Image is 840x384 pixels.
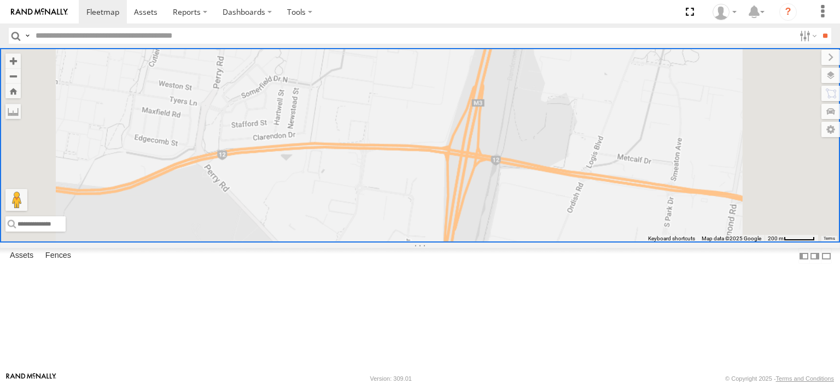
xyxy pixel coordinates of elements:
a: Terms (opens in new tab) [824,236,835,240]
label: Search Query [23,28,32,44]
button: Zoom out [5,68,21,84]
button: Drag Pegman onto the map to open Street View [5,189,27,211]
label: Search Filter Options [795,28,819,44]
label: Measure [5,104,21,119]
label: Dock Summary Table to the Right [809,248,820,264]
button: Map Scale: 200 m per 53 pixels [765,235,818,243]
span: 200 m [768,235,784,241]
i: ? [779,3,797,21]
button: Zoom Home [5,84,21,98]
label: Fences [40,249,77,264]
a: Terms and Conditions [776,375,834,382]
span: Map data ©2025 Google [702,235,761,241]
label: Hide Summary Table [821,248,832,264]
label: Dock Summary Table to the Left [798,248,809,264]
label: Assets [4,249,39,264]
img: rand-logo.svg [11,8,68,16]
div: © Copyright 2025 - [725,375,834,382]
label: Map Settings [821,122,840,137]
div: Shaun Desmond [709,4,740,20]
a: Visit our Website [6,373,56,384]
div: Version: 309.01 [370,375,412,382]
button: Zoom in [5,54,21,68]
button: Keyboard shortcuts [648,235,695,243]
